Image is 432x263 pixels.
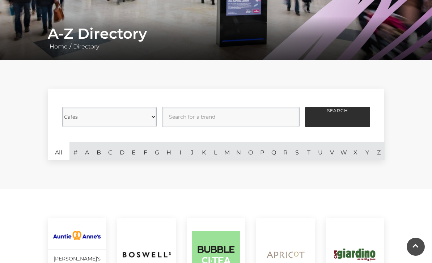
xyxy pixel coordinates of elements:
a: N [233,142,245,160]
a: J [186,142,198,160]
a: S [291,142,303,160]
a: F [140,142,151,160]
a: T [303,142,314,160]
a: Z [373,142,385,160]
a: E [128,142,139,160]
a: D [116,142,128,160]
a: C [105,142,116,160]
a: Directory [71,43,101,50]
a: Home [48,43,69,50]
a: B [93,142,105,160]
a: Q [268,142,280,160]
a: W [338,142,350,160]
button: Search [305,107,370,127]
a: All [48,142,69,160]
a: M [221,142,233,160]
input: Search for a brand [162,107,300,127]
a: A [81,142,93,160]
a: # [69,142,81,160]
a: V [326,142,338,160]
a: P [256,142,268,160]
h1: A-Z Directory [48,25,384,42]
div: / [42,25,390,51]
a: H [163,142,174,160]
a: Y [361,142,373,160]
a: O [245,142,256,160]
a: K [198,142,209,160]
a: L [209,142,221,160]
a: X [350,142,361,160]
a: G [151,142,163,160]
a: R [280,142,291,160]
a: U [315,142,326,160]
a: I [174,142,186,160]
